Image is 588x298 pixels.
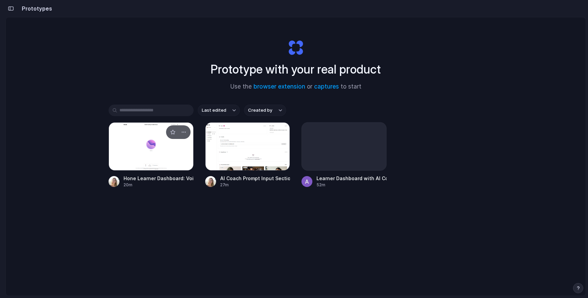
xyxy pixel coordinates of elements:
[254,83,305,90] a: browser extension
[301,122,387,188] a: Learner Dashboard with AI Coach Chat52m
[220,182,290,188] div: 27m
[205,122,290,188] a: AI Coach Prompt Input SectionAI Coach Prompt Input Section27m
[316,182,387,188] div: 52m
[202,107,226,114] span: Last edited
[124,182,194,188] div: 20m
[19,4,52,13] h2: Prototypes
[109,122,194,188] a: Hone Learner Dashboard: Voice Mode Exit ButtonHone Learner Dashboard: Voice Mode Exit Button20m
[244,105,286,116] button: Created by
[316,175,387,182] div: Learner Dashboard with AI Coach Chat
[198,105,240,116] button: Last edited
[230,82,361,91] span: Use the or to start
[211,60,381,78] h1: Prototype with your real product
[124,175,194,182] div: Hone Learner Dashboard: Voice Mode Exit Button
[314,83,339,90] a: captures
[248,107,272,114] span: Created by
[220,175,290,182] div: AI Coach Prompt Input Section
